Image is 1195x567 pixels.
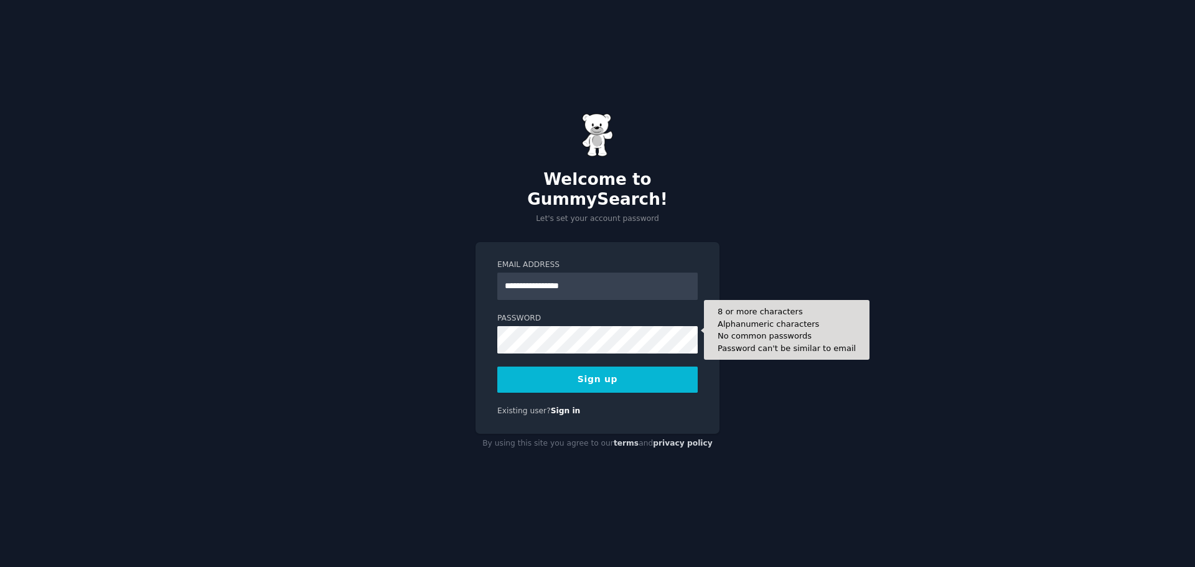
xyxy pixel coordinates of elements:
[476,170,719,209] h2: Welcome to GummySearch!
[476,213,719,225] p: Let's set your account password
[582,113,613,157] img: Gummy Bear
[497,406,551,415] span: Existing user?
[551,406,581,415] a: Sign in
[614,439,639,448] a: terms
[653,439,713,448] a: privacy policy
[476,434,719,454] div: By using this site you agree to our and
[497,367,698,393] button: Sign up
[497,260,698,271] label: Email Address
[497,313,698,324] label: Password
